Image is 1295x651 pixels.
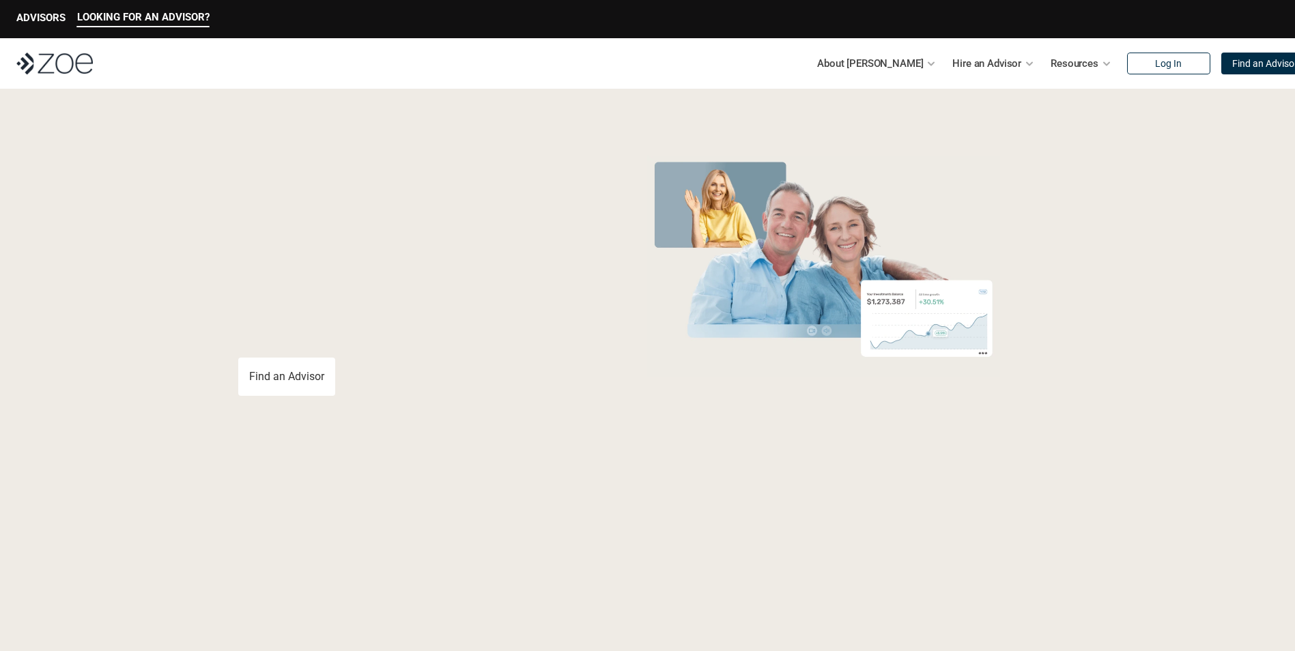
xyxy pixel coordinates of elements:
em: The information in the visuals above is for illustrative purposes only and does not represent an ... [634,386,1013,393]
p: LOOKING FOR AN ADVISOR? [77,11,210,23]
p: About [PERSON_NAME] [817,53,923,74]
span: with a Financial Advisor [238,197,514,295]
p: Resources [1051,53,1098,74]
p: Loremipsum: *DolOrsi Ametconsecte adi Eli Seddoeius tem inc utlaboreet. Dol 4163 MagNaal Enimadmi... [33,570,1262,619]
p: You deserve an advisor you can trust. [PERSON_NAME], hire, and invest with vetted, fiduciary, fin... [238,308,590,341]
p: Log In [1155,58,1182,70]
a: Find an Advisor [238,358,335,396]
p: Find an Advisor [249,370,324,383]
a: Log In [1127,53,1210,74]
p: ADVISORS [16,12,66,24]
p: Hire an Advisor [952,53,1021,74]
span: Grow Your Wealth [238,151,542,203]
